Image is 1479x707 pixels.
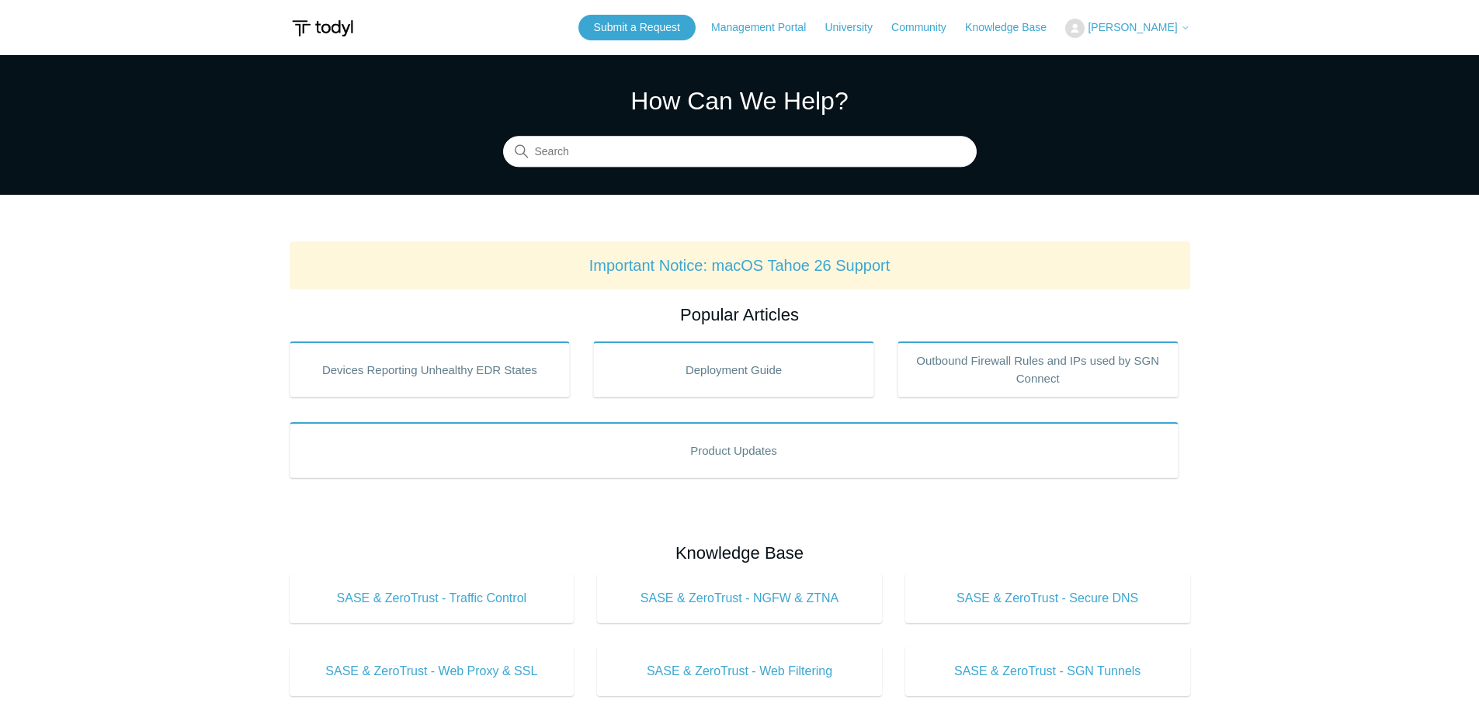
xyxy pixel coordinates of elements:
a: Submit a Request [578,15,696,40]
a: Management Portal [711,19,821,36]
a: Community [891,19,962,36]
a: SASE & ZeroTrust - Web Proxy & SSL [290,646,575,696]
span: SASE & ZeroTrust - Web Proxy & SSL [313,662,551,681]
h1: How Can We Help? [503,82,977,120]
span: SASE & ZeroTrust - SGN Tunnels [929,662,1167,681]
h2: Popular Articles [290,302,1190,328]
a: SASE & ZeroTrust - Web Filtering [597,646,882,696]
span: SASE & ZeroTrust - Traffic Control [313,589,551,608]
a: SASE & ZeroTrust - Secure DNS [905,574,1190,623]
input: Search [503,137,977,168]
a: Outbound Firewall Rules and IPs used by SGN Connect [897,341,1179,397]
a: SASE & ZeroTrust - SGN Tunnels [905,646,1190,696]
span: SASE & ZeroTrust - Web Filtering [620,662,859,681]
a: Devices Reporting Unhealthy EDR States [290,341,571,397]
a: Knowledge Base [965,19,1062,36]
a: SASE & ZeroTrust - Traffic Control [290,574,575,623]
a: Deployment Guide [593,341,874,397]
span: SASE & ZeroTrust - NGFW & ZTNA [620,589,859,608]
img: Todyl Support Center Help Center home page [290,14,356,43]
button: [PERSON_NAME] [1065,19,1189,38]
a: Product Updates [290,422,1179,478]
a: Important Notice: macOS Tahoe 26 Support [589,257,891,274]
span: [PERSON_NAME] [1088,21,1177,33]
a: SASE & ZeroTrust - NGFW & ZTNA [597,574,882,623]
a: University [825,19,887,36]
h2: Knowledge Base [290,540,1190,566]
span: SASE & ZeroTrust - Secure DNS [929,589,1167,608]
